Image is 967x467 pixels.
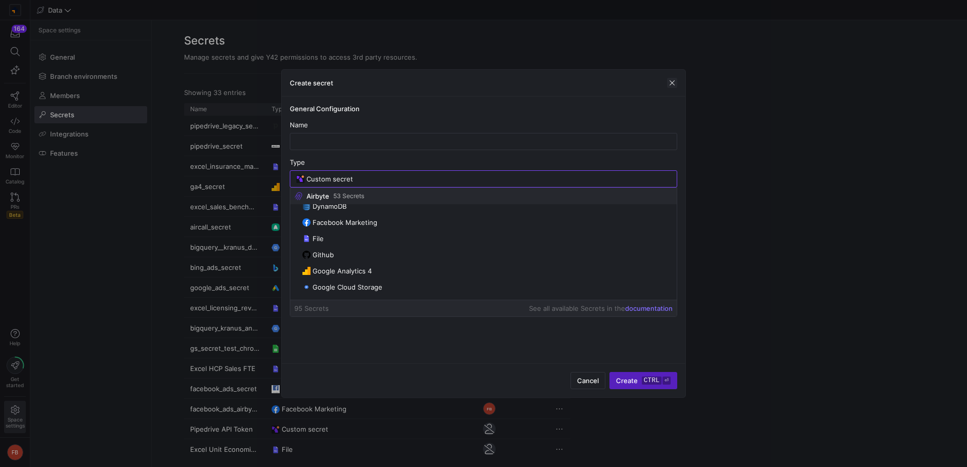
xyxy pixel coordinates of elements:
[290,79,333,87] h3: Create secret
[333,193,364,200] span: 53 Secrets
[306,192,329,200] span: Airbyte
[313,283,382,291] span: Google Cloud Storage
[625,304,673,312] a: documentation
[642,377,662,385] kbd: ctrl
[302,202,311,210] img: undefined
[290,158,677,166] div: Type
[296,175,304,183] img: undefined
[577,377,599,385] span: Cancel
[302,251,311,259] img: undefined
[294,304,329,312] div: 95 Secrets
[290,105,677,113] h4: General Configuration
[313,299,387,307] span: Google Search Console
[290,121,308,129] span: Name
[570,372,605,389] button: Cancel
[616,377,671,385] span: Create
[313,235,324,243] span: File
[609,372,677,389] button: Createctrl⏎
[313,218,377,226] span: Facebook Marketing
[529,304,673,312] p: See all available Secrets in the
[302,285,311,290] img: undefined
[302,267,311,275] img: undefined
[313,202,346,210] span: DynamoDB
[302,218,311,226] img: undefined
[313,267,372,275] span: Google Analytics 4
[313,251,334,259] span: Github
[302,235,311,243] img: undefined
[663,377,671,385] kbd: ⏎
